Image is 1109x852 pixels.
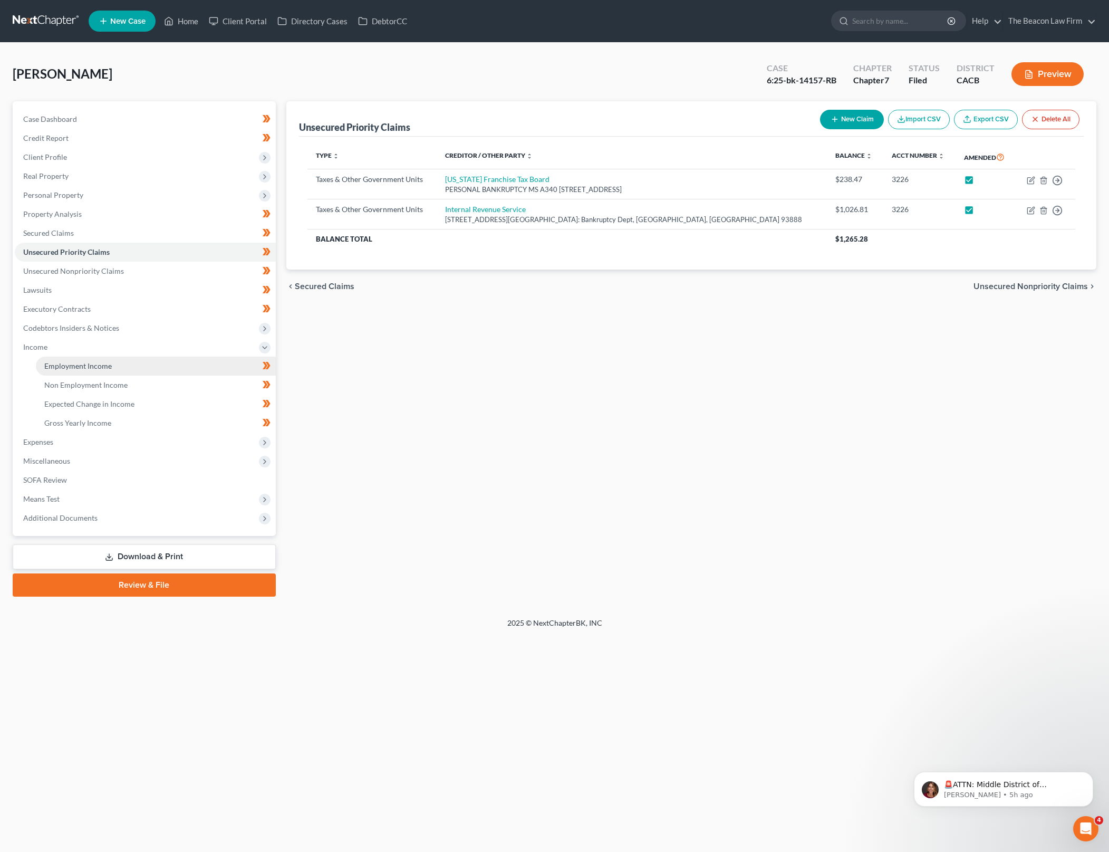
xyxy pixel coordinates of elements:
[888,110,950,129] button: Import CSV
[835,204,874,215] div: $1,026.81
[13,544,276,569] a: Download & Print
[23,342,47,351] span: Income
[13,573,276,597] a: Review & File
[957,62,995,74] div: District
[1022,110,1079,129] button: Delete All
[866,153,872,159] i: unfold_more
[445,151,533,159] a: Creditor / Other Party unfold_more
[15,471,276,490] a: SOFA Review
[15,129,276,148] a: Credit Report
[1003,12,1096,31] a: The Beacon Law Firm
[909,74,940,87] div: Filed
[957,74,995,87] div: CACB
[159,12,204,31] a: Home
[767,62,836,74] div: Case
[15,205,276,224] a: Property Analysis
[15,224,276,243] a: Secured Claims
[204,12,272,31] a: Client Portal
[1095,816,1103,825] span: 4
[1011,62,1084,86] button: Preview
[23,456,70,465] span: Miscellaneous
[445,185,818,195] div: PERSONAL BANKRUPTCY MS A340 [STREET_ADDRESS]
[820,110,884,129] button: New Claim
[835,151,872,159] a: Balance unfold_more
[1073,816,1098,841] iframe: Intercom live chat
[36,395,276,414] a: Expected Change in Income
[15,300,276,319] a: Executory Contracts
[110,17,146,25] span: New Case
[23,437,53,446] span: Expenses
[954,110,1018,129] a: Export CSV
[23,171,69,180] span: Real Property
[1088,282,1096,291] i: chevron_right
[299,121,410,133] div: Unsecured Priority Claims
[967,12,1002,31] a: Help
[36,357,276,376] a: Employment Income
[333,153,339,159] i: unfold_more
[44,380,128,389] span: Non Employment Income
[892,174,948,185] div: 3226
[892,204,948,215] div: 3226
[15,243,276,262] a: Unsecured Priority Claims
[973,282,1088,291] span: Unsecured Nonpriority Claims
[15,110,276,129] a: Case Dashboard
[853,62,892,74] div: Chapter
[835,235,868,243] span: $1,265.28
[884,75,889,85] span: 7
[445,175,549,184] a: [US_STATE] Franchise Tax Board
[852,11,949,31] input: Search by name...
[44,399,134,408] span: Expected Change in Income
[36,414,276,433] a: Gross Yearly Income
[23,266,124,275] span: Unsecured Nonpriority Claims
[23,190,83,199] span: Personal Property
[23,513,98,522] span: Additional Documents
[526,153,533,159] i: unfold_more
[445,215,818,225] div: [STREET_ADDRESS][GEOGRAPHIC_DATA]: Bankruptcy Dept, [GEOGRAPHIC_DATA], [GEOGRAPHIC_DATA] 93888
[23,285,52,294] span: Lawsuits
[286,282,354,291] button: chevron_left Secured Claims
[898,750,1109,824] iframe: Intercom notifications message
[23,494,60,503] span: Means Test
[286,282,295,291] i: chevron_left
[307,229,827,248] th: Balance Total
[316,204,428,215] div: Taxes & Other Government Units
[23,133,69,142] span: Credit Report
[13,66,112,81] span: [PERSON_NAME]
[853,74,892,87] div: Chapter
[254,618,855,637] div: 2025 © NextChapterBK, INC
[295,282,354,291] span: Secured Claims
[938,153,944,159] i: unfold_more
[15,262,276,281] a: Unsecured Nonpriority Claims
[835,174,874,185] div: $238.47
[23,152,67,161] span: Client Profile
[44,418,111,427] span: Gross Yearly Income
[892,151,944,159] a: Acct Number unfold_more
[36,376,276,395] a: Non Employment Income
[23,228,74,237] span: Secured Claims
[23,304,91,313] span: Executory Contracts
[909,62,940,74] div: Status
[767,74,836,87] div: 6:25-bk-14157-RB
[316,151,339,159] a: Type unfold_more
[44,361,112,370] span: Employment Income
[272,12,353,31] a: Directory Cases
[23,475,67,484] span: SOFA Review
[445,205,526,214] a: Internal Revenue Service
[353,12,412,31] a: DebtorCC
[956,145,1016,169] th: Amended
[973,282,1096,291] button: Unsecured Nonpriority Claims chevron_right
[23,247,110,256] span: Unsecured Priority Claims
[316,174,428,185] div: Taxes & Other Government Units
[23,209,82,218] span: Property Analysis
[15,281,276,300] a: Lawsuits
[23,323,119,332] span: Codebtors Insiders & Notices
[23,114,77,123] span: Case Dashboard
